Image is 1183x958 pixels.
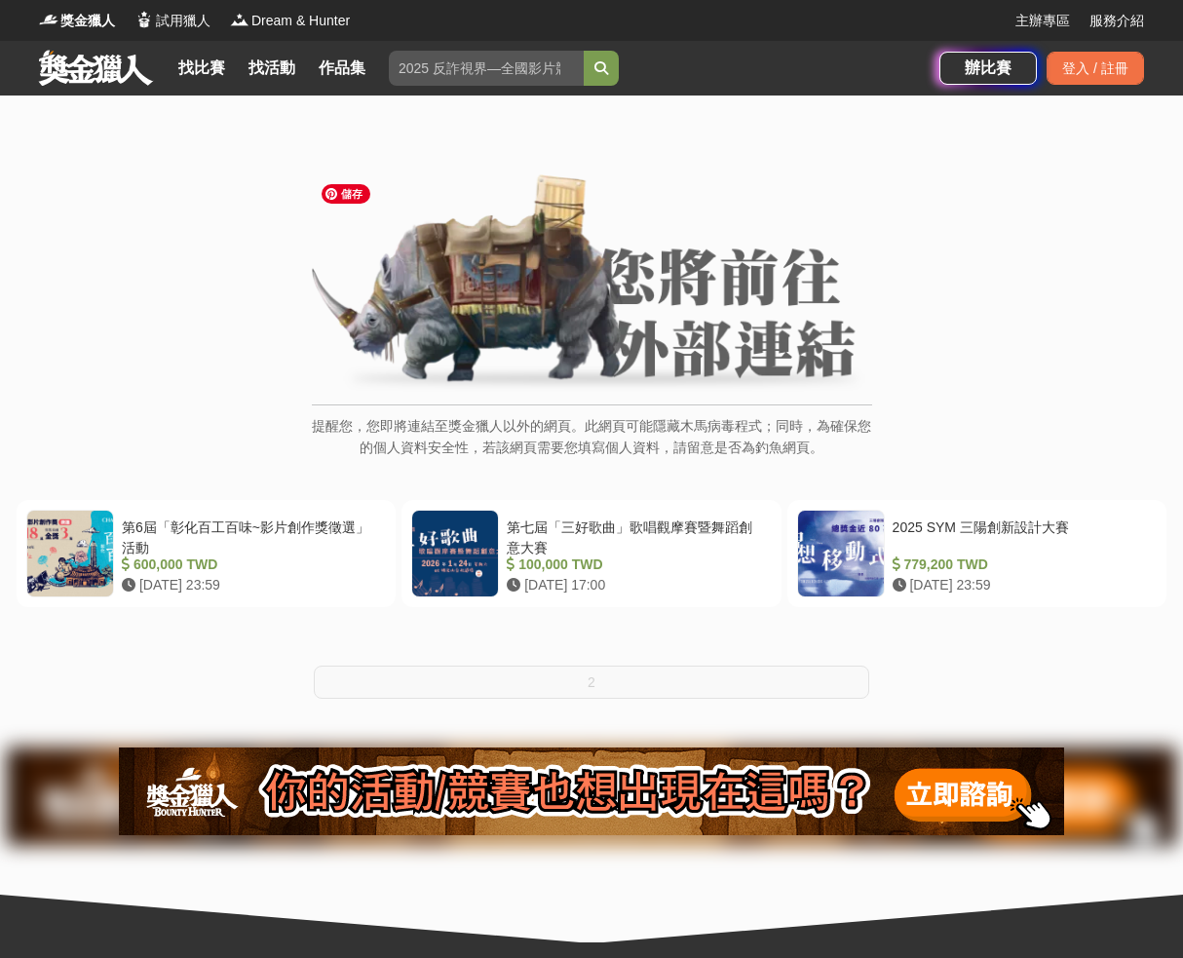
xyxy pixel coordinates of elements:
a: LogoDream & Hunter [230,11,350,31]
img: 905fc34d-8193-4fb2-a793-270a69788fd0.png [119,747,1064,835]
button: 2 [314,666,869,699]
a: 第七屆「三好歌曲」歌唱觀摩賽暨舞蹈創意大賽 100,000 TWD [DATE] 17:00 [401,500,781,607]
span: Dream & Hunter [251,11,350,31]
span: 試用獵人 [156,11,210,31]
a: 第6屆「彰化百工百味~影片創作獎徵選」活動 600,000 TWD [DATE] 23:59 [17,500,396,607]
div: 登入 / 註冊 [1047,52,1144,85]
a: 辦比賽 [939,52,1037,85]
a: 主辦專區 [1015,11,1070,31]
div: [DATE] 17:00 [507,575,763,595]
span: 獎金獵人 [60,11,115,31]
div: 2025 SYM 三陽創新設計大賽 [893,517,1149,555]
div: 第6屆「彰化百工百味~影片創作獎徵選」活動 [122,517,378,555]
div: 100,000 TWD [507,555,763,575]
span: 儲存 [322,184,370,204]
img: Logo [39,10,58,29]
a: Logo獎金獵人 [39,11,115,31]
div: 779,200 TWD [893,555,1149,575]
a: 找比賽 [171,55,233,82]
div: [DATE] 23:59 [122,575,378,595]
img: Logo [230,10,249,29]
a: 找活動 [241,55,303,82]
a: Logo試用獵人 [134,11,210,31]
div: [DATE] 23:59 [893,575,1149,595]
input: 2025 反詐視界—全國影片競賽 [389,51,584,86]
img: Logo [134,10,154,29]
div: 600,000 TWD [122,555,378,575]
a: 2025 SYM 三陽創新設計大賽 779,200 TWD [DATE] 23:59 [787,500,1166,607]
a: 作品集 [311,55,373,82]
div: 第七屆「三好歌曲」歌唱觀摩賽暨舞蹈創意大賽 [507,517,763,555]
p: 提醒您，您即將連結至獎金獵人以外的網頁。此網頁可能隱藏木馬病毒程式；同時，為確保您的個人資料安全性，若該網頁需要您填寫個人資料，請留意是否為釣魚網頁。 [312,415,872,479]
a: 服務介紹 [1089,11,1144,31]
img: External Link Banner [312,174,872,395]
